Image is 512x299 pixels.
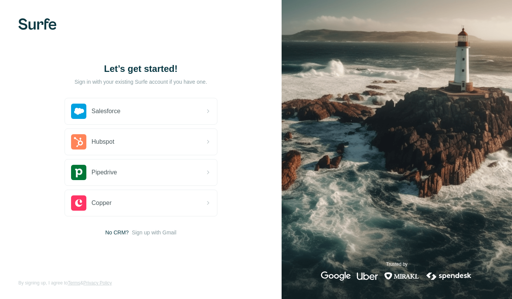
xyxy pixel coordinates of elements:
[92,168,117,177] span: Pipedrive
[321,271,351,281] img: google's logo
[384,271,419,281] img: mirakl's logo
[105,229,128,236] span: No CRM?
[132,229,177,236] button: Sign up with Gmail
[68,280,80,286] a: Terms
[386,261,407,268] p: Trusted by
[357,271,378,281] img: uber's logo
[75,78,207,86] p: Sign in with your existing Surfe account if you have one.
[425,271,473,281] img: spendesk's logo
[18,279,112,286] span: By signing up, I agree to &
[71,104,86,119] img: salesforce's logo
[65,63,217,75] h1: Let’s get started!
[92,198,112,208] span: Copper
[71,134,86,149] img: hubspot's logo
[71,165,86,180] img: pipedrive's logo
[92,137,115,146] span: Hubspot
[71,195,86,211] img: copper's logo
[83,280,112,286] a: Privacy Policy
[92,107,121,116] span: Salesforce
[18,18,57,30] img: Surfe's logo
